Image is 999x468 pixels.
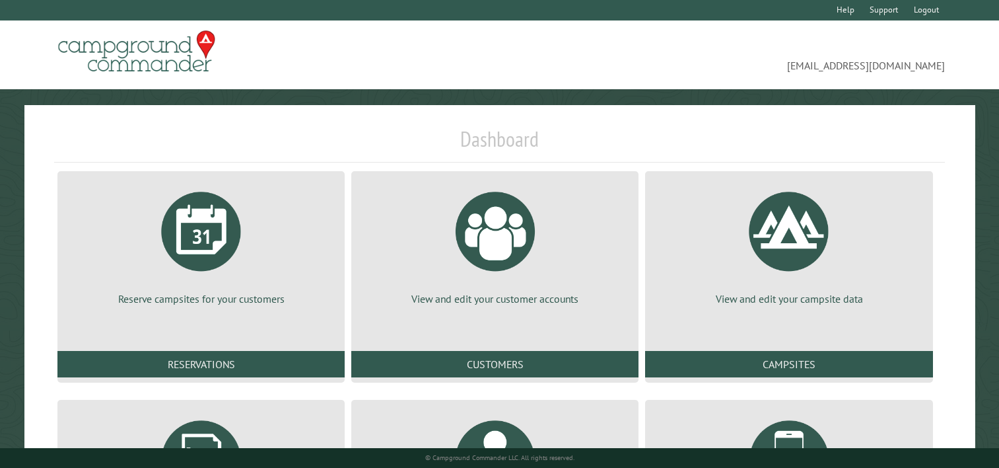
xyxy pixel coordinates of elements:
span: [EMAIL_ADDRESS][DOMAIN_NAME] [500,36,946,73]
h1: Dashboard [54,126,945,163]
p: View and edit your customer accounts [367,292,623,306]
a: View and edit your campsite data [661,182,916,306]
a: Customers [351,351,638,377]
p: View and edit your campsite data [661,292,916,306]
a: View and edit your customer accounts [367,182,623,306]
img: Campground Commander [54,26,219,77]
p: Reserve campsites for your customers [73,292,329,306]
a: Reserve campsites for your customers [73,182,329,306]
small: © Campground Commander LLC. All rights reserved. [425,453,574,462]
a: Reservations [57,351,345,377]
a: Campsites [645,351,932,377]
